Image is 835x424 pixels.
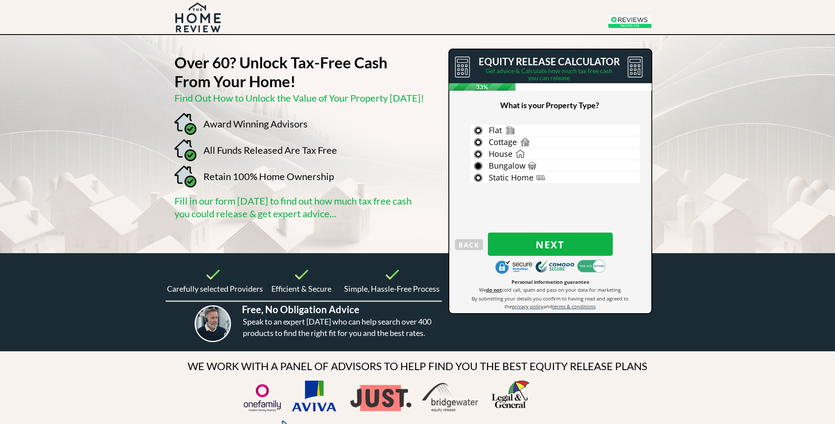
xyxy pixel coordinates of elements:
span: House [489,148,512,159]
span: Next [488,239,613,250]
span: Retain 100% Home Ownership [203,170,334,182]
span: What is your Property Type? [500,100,599,110]
span: Speak to an expert [DATE] who can help search over 400 products to find the right fit for you and... [243,317,431,338]
span: and [544,303,552,310]
a: terms & conditions [552,303,596,310]
span: Simple, Hassle-Free Process [344,284,440,293]
span: Static Home [489,172,533,183]
span: Efficient & Secure [271,284,331,293]
span: Find Out How to Unlock the Value of Your Property [DATE]! [174,92,424,104]
span: Cottage [489,137,517,147]
span: Award Winning Advisors [203,118,308,130]
span: Carefully selected Providers [167,284,263,293]
strong: do not [486,286,502,293]
button: BACK [455,239,483,250]
span: Personal information guarantee [512,279,590,285]
span: Bungalow [489,160,526,171]
span: Flat [489,125,502,135]
span: All Funds Released Are Tax Free [203,144,337,156]
span: 33% [449,83,516,91]
a: privacy policy [512,303,544,310]
strong: Over 60? Unlock Tax-Free Cash From Your Home! [174,53,387,90]
button: Next [488,233,613,256]
span: EQUITY RELEASE CALCULATOR [479,56,620,67]
span: By submitting your details you confirm to having read and agreed to the [472,295,629,310]
span: BACK [455,239,483,251]
span: Fill in our form [DATE] to find out how much tax free cash you could release & get expert advice... [174,195,412,219]
span: Get advice & Calculate how much tax free cash you can release [486,67,612,81]
span: We cold call, spam and pass on your data for marketing. [479,286,622,293]
span: Free, No Obligation Advice [242,304,359,315]
span: WE WORK WITH A PANEL OF ADVISORS TO HELP FIND YOU THE BEST EQUITY RELEASE PLANS [188,360,647,372]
